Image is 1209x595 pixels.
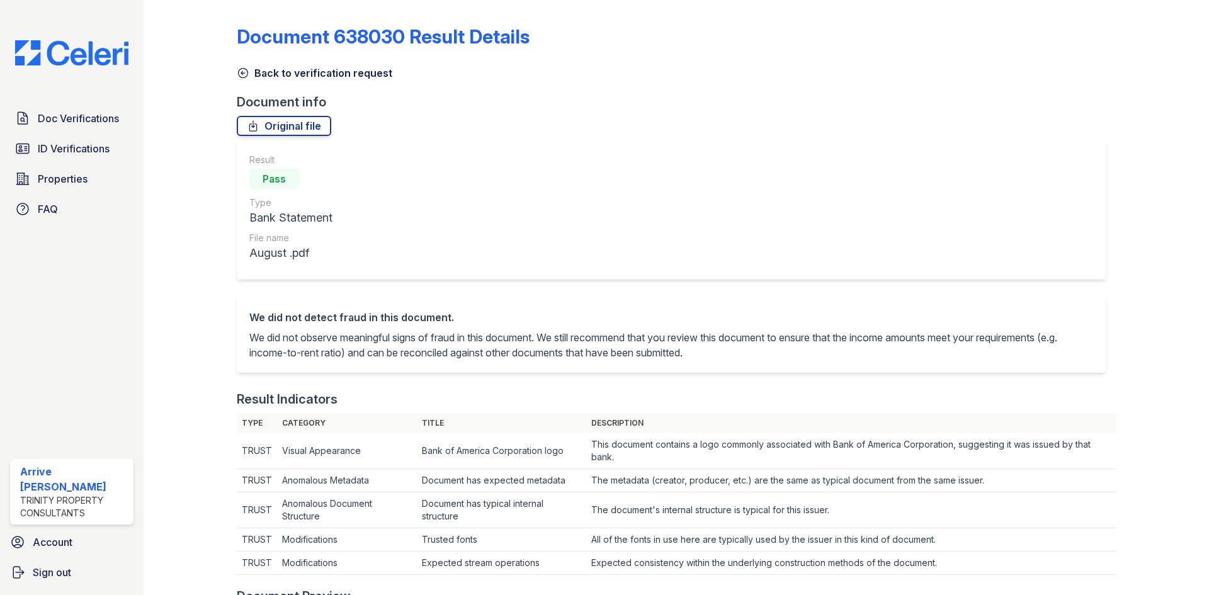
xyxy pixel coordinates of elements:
[249,209,332,227] div: Bank Statement
[237,390,338,408] div: Result Indicators
[277,433,417,469] td: Visual Appearance
[20,464,128,494] div: Arrive [PERSON_NAME]
[586,528,1116,552] td: All of the fonts in use here are typically used by the issuer in this kind of document.
[249,330,1093,360] p: We did not observe meaningful signs of fraud in this document. We still recommend that you review...
[586,492,1116,528] td: The document's internal structure is typical for this issuer.
[10,136,133,161] a: ID Verifications
[586,469,1116,492] td: The metadata (creator, producer, etc.) are the same as typical document from the same issuer.
[277,528,417,552] td: Modifications
[417,469,586,492] td: Document has expected metadata
[5,530,139,555] a: Account
[417,433,586,469] td: Bank of America Corporation logo
[237,552,277,575] td: TRUST
[10,166,133,191] a: Properties
[237,413,277,433] th: Type
[249,196,332,209] div: Type
[417,492,586,528] td: Document has typical internal structure
[33,535,72,550] span: Account
[237,65,392,81] a: Back to verification request
[586,433,1116,469] td: This document contains a logo commonly associated with Bank of America Corporation, suggesting it...
[20,494,128,519] div: Trinity Property Consultants
[249,232,332,244] div: File name
[417,552,586,575] td: Expected stream operations
[249,169,300,189] div: Pass
[586,552,1116,575] td: Expected consistency within the underlying construction methods of the document.
[249,154,332,166] div: Result
[237,25,530,48] a: Document 638030 Result Details
[38,201,58,217] span: FAQ
[417,413,586,433] th: Title
[38,171,88,186] span: Properties
[237,116,331,136] a: Original file
[10,196,133,222] a: FAQ
[5,560,139,585] a: Sign out
[237,528,277,552] td: TRUST
[38,141,110,156] span: ID Verifications
[277,492,417,528] td: Anomalous Document Structure
[249,310,1093,325] div: We did not detect fraud in this document.
[277,552,417,575] td: Modifications
[237,492,277,528] td: TRUST
[277,413,417,433] th: Category
[586,413,1116,433] th: Description
[10,106,133,131] a: Doc Verifications
[237,469,277,492] td: TRUST
[417,528,586,552] td: Trusted fonts
[237,93,1116,111] div: Document info
[277,469,417,492] td: Anomalous Metadata
[5,40,139,65] img: CE_Logo_Blue-a8612792a0a2168367f1c8372b55b34899dd931a85d93a1a3d3e32e68fde9ad4.png
[33,565,71,580] span: Sign out
[237,433,277,469] td: TRUST
[249,244,332,262] div: August .pdf
[38,111,119,126] span: Doc Verifications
